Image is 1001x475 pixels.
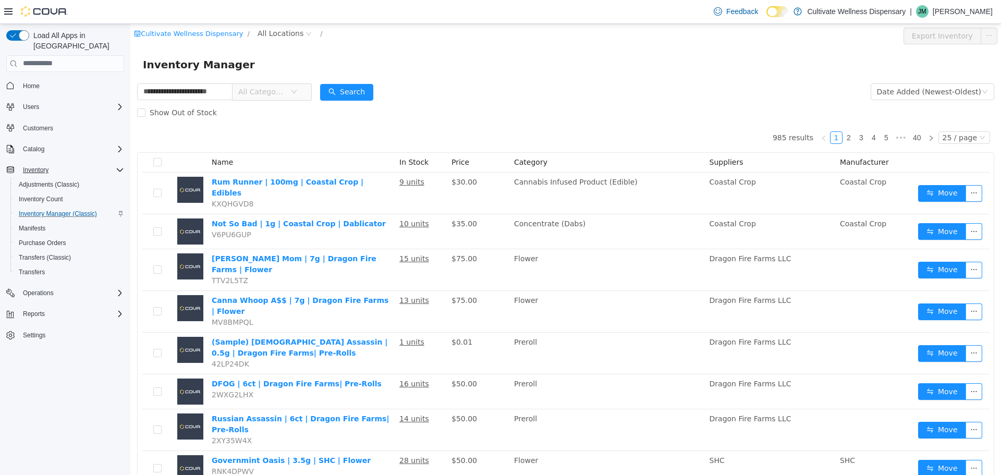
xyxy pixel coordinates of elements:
i: icon: down [849,111,855,118]
li: Next 5 Pages [762,107,779,120]
span: $35.00 [321,196,347,204]
span: Price [321,134,339,142]
button: icon: ellipsis [835,161,852,178]
button: icon: swapMove [788,161,836,178]
button: Users [19,101,43,113]
span: Settings [19,328,124,342]
li: 2 [712,107,725,120]
span: In Stock [269,134,298,142]
span: Catalog [23,145,44,153]
span: Coastal Crop [579,154,626,162]
button: icon: ellipsis [835,321,852,338]
span: Settings [23,331,45,339]
button: Inventory Count [10,192,128,206]
a: 40 [779,108,794,119]
span: Manifests [15,222,124,235]
button: icon: ellipsis [835,279,852,296]
a: [PERSON_NAME] Mom | 7g | Dragon Fire Farms | Flower [81,230,246,250]
span: $75.00 [321,230,347,239]
a: Feedback [710,1,762,22]
button: Operations [19,287,58,299]
a: Adjustments (Classic) [15,178,83,191]
a: Manifests [15,222,50,235]
td: Preroll [380,385,575,427]
span: Dragon Fire Farms LLC [579,391,661,399]
td: Flower [380,267,575,309]
a: Inventory Manager (Classic) [15,208,101,220]
span: / [190,6,192,14]
p: [PERSON_NAME] [933,5,993,18]
button: Catalog [19,143,48,155]
span: SHC [579,432,594,441]
a: Rum Runner | 100mg | Coastal Crop | Edibles [81,154,233,173]
span: All Categories [108,63,155,73]
td: Concentrate (Dabs) [380,190,575,225]
button: icon: searchSearch [190,60,243,77]
a: Settings [19,329,50,342]
span: $30.00 [321,154,347,162]
u: 16 units [269,356,299,364]
span: 2WXG2LHX [81,367,123,375]
span: Users [23,103,39,111]
td: Preroll [380,309,575,350]
div: Jeff Moore [916,5,929,18]
a: 5 [750,108,762,119]
span: RNK4DPWV [81,443,124,452]
span: Home [23,82,40,90]
u: 1 units [269,314,294,322]
span: Feedback [726,6,758,17]
span: 42LP24DK [81,336,119,344]
button: icon: swapMove [788,238,836,254]
button: icon: ellipsis [835,359,852,376]
a: Inventory Count [15,193,67,205]
button: Reports [19,308,49,320]
u: 28 units [269,432,299,441]
span: $0.01 [321,314,342,322]
button: icon: swapMove [788,199,836,216]
span: Inventory Manager [13,32,131,49]
button: icon: swapMove [788,279,836,296]
span: JM [918,5,926,18]
li: 40 [779,107,795,120]
span: Transfers [15,266,124,278]
div: Date Added (Newest-Oldest) [747,60,851,76]
u: 14 units [269,391,299,399]
u: 15 units [269,230,299,239]
a: Russian Assassin | 6ct | Dragon Fire Farms| Pre-Rolls [81,391,259,410]
i: icon: shop [4,6,10,13]
a: Not So Bad | 1g | Coastal Crop | Dablicator [81,196,255,204]
button: icon: swapMove [788,359,836,376]
span: Dragon Fire Farms LLC [579,356,661,364]
span: Inventory Manager (Classic) [19,210,97,218]
button: Customers [2,120,128,136]
div: 25 / page [812,108,847,119]
span: Coastal Crop [710,154,756,162]
span: Category [384,134,417,142]
button: icon: ellipsis [835,238,852,254]
span: Customers [23,124,53,132]
td: Flower [380,225,575,267]
i: icon: left [690,111,697,117]
li: 1 [700,107,712,120]
u: 13 units [269,272,299,281]
a: 2 [713,108,724,119]
u: 10 units [269,196,299,204]
span: KXQHGVD8 [81,176,123,184]
span: $50.00 [321,356,347,364]
a: Purchase Orders [15,237,70,249]
img: Canna Whoop A$$ | 7g | Dragon Fire Farms | Flower placeholder [47,271,73,297]
button: Transfers [10,265,128,279]
a: 4 [738,108,749,119]
button: Transfers (Classic) [10,250,128,265]
a: Transfers (Classic) [15,251,75,264]
a: 1 [700,108,712,119]
span: Manufacturer [710,134,759,142]
span: Adjustments (Classic) [15,178,124,191]
img: Not So Bad | 1g | Coastal Crop | Dablicator placeholder [47,194,73,221]
i: icon: right [798,111,804,117]
span: Customers [19,121,124,135]
img: Rum Runner | 100mg | Coastal Crop | Edibles placeholder [47,153,73,179]
button: Users [2,100,128,114]
button: icon: ellipsis [835,436,852,453]
td: Cannabis Infused Product (Edible) [380,149,575,190]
